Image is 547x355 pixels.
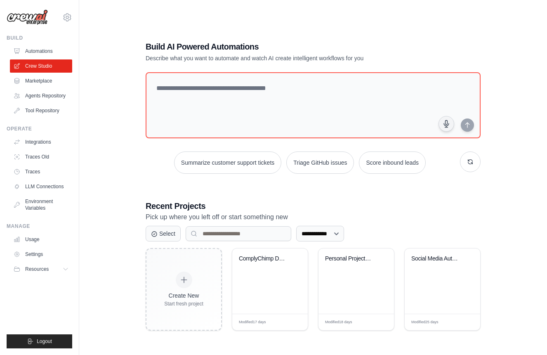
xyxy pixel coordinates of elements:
[506,315,547,355] iframe: Chat Widget
[375,319,382,325] span: Edit
[10,135,72,149] a: Integrations
[411,319,439,325] span: Modified 25 days
[359,151,426,174] button: Score inbound leads
[10,59,72,73] a: Crew Studio
[7,9,48,25] img: Logo
[164,291,203,300] div: Create New
[10,233,72,246] a: Usage
[37,338,52,345] span: Logout
[10,180,72,193] a: LLM Connections
[146,212,481,222] p: Pick up where you left off or start something new
[460,151,481,172] button: Get new suggestions
[146,41,423,52] h1: Build AI Powered Automations
[25,266,49,272] span: Resources
[10,104,72,117] a: Tool Repository
[10,74,72,88] a: Marketplace
[286,151,354,174] button: Triage GitHub issues
[288,319,295,325] span: Edit
[7,35,72,41] div: Build
[174,151,281,174] button: Summarize customer support tickets
[7,223,72,230] div: Manage
[10,89,72,102] a: Agents Repository
[146,54,423,62] p: Describe what you want to automate and watch AI create intelligent workflows for you
[7,125,72,132] div: Operate
[146,200,481,212] h3: Recent Projects
[10,248,72,261] a: Settings
[146,226,181,241] button: Select
[439,116,454,132] button: Click to speak your automation idea
[239,255,289,263] div: ComplyChimp Deterministic Crypto Custody System
[7,334,72,348] button: Logout
[411,255,461,263] div: Social Media Automation Hub
[325,319,352,325] span: Modified 18 days
[10,195,72,215] a: Environment Variables
[239,319,266,325] span: Modified 17 days
[325,255,375,263] div: Personal Project & Productivity Manager
[461,319,468,325] span: Edit
[10,150,72,163] a: Traces Old
[164,301,203,307] div: Start fresh project
[10,45,72,58] a: Automations
[10,263,72,276] button: Resources
[10,165,72,178] a: Traces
